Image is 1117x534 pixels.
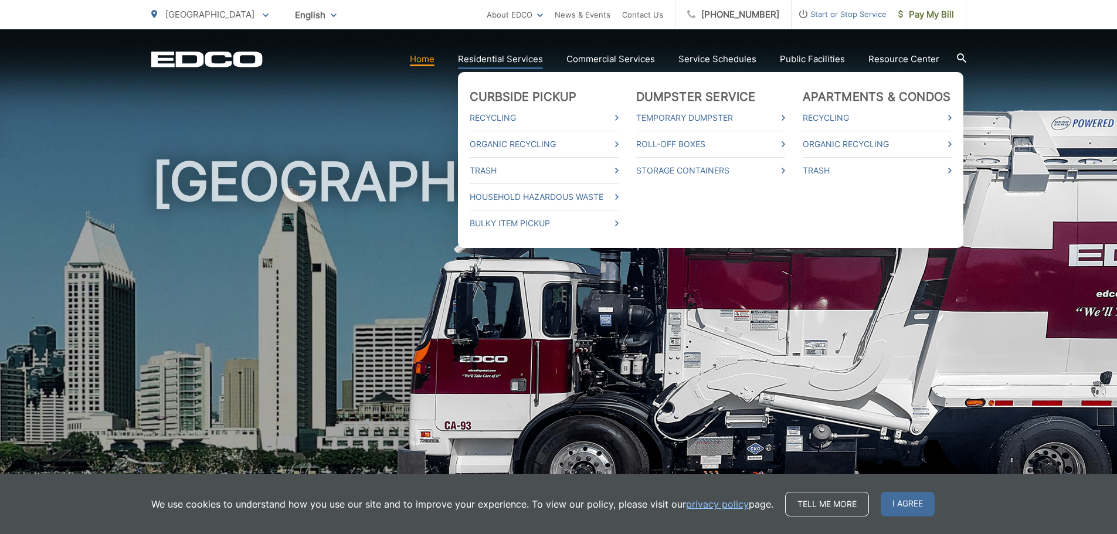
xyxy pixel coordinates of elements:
a: Organic Recycling [803,137,952,151]
a: Home [410,52,434,66]
a: Resource Center [868,52,939,66]
a: Residential Services [458,52,543,66]
a: Contact Us [622,8,663,22]
a: News & Events [555,8,610,22]
a: Apartments & Condos [803,90,951,104]
a: About EDCO [487,8,543,22]
a: Curbside Pickup [470,90,577,104]
span: Pay My Bill [898,8,954,22]
a: Roll-Off Boxes [636,137,785,151]
span: [GEOGRAPHIC_DATA] [165,9,254,20]
a: Organic Recycling [470,137,619,151]
a: Trash [470,164,619,178]
a: Recycling [803,111,952,125]
span: English [286,5,345,25]
h1: [GEOGRAPHIC_DATA] [151,152,966,523]
a: Storage Containers [636,164,785,178]
a: Trash [803,164,952,178]
a: EDCD logo. Return to the homepage. [151,51,263,67]
a: Temporary Dumpster [636,111,785,125]
p: We use cookies to understand how you use our site and to improve your experience. To view our pol... [151,497,773,511]
a: Tell me more [785,492,869,516]
a: Public Facilities [780,52,845,66]
a: Household Hazardous Waste [470,190,619,204]
a: Commercial Services [566,52,655,66]
a: Service Schedules [678,52,756,66]
a: Recycling [470,111,619,125]
a: privacy policy [686,497,749,511]
a: Bulky Item Pickup [470,216,619,230]
a: Dumpster Service [636,90,756,104]
span: I agree [881,492,935,516]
